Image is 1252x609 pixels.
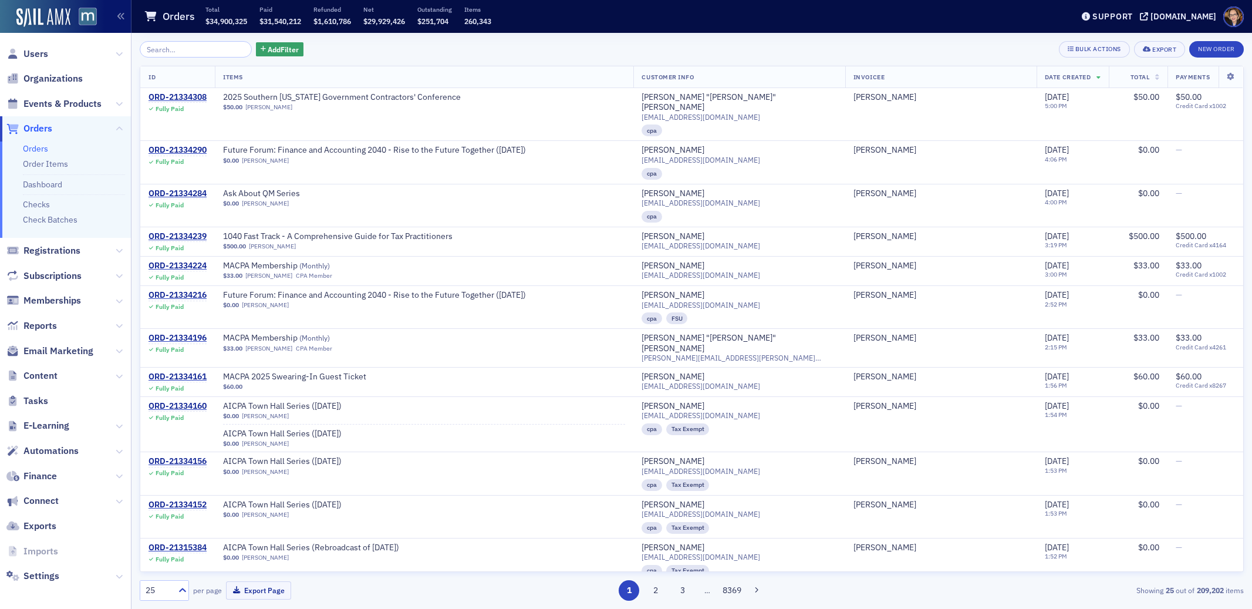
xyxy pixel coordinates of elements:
span: Future Forum: Finance and Accounting 2040 - Rise to the Future Together (November 2025) [223,145,526,156]
div: [PERSON_NAME] [642,261,704,271]
span: Rich McElroy [853,333,1028,344]
span: [EMAIL_ADDRESS][DOMAIN_NAME] [642,382,760,391]
div: Fully Paid [156,244,184,252]
a: Automations [6,445,79,457]
div: ORD-21334160 [149,401,207,412]
span: Giridhar Gogineni [853,231,1028,242]
a: [PERSON_NAME] [242,200,289,207]
span: Users [23,48,48,60]
span: $0.00 [1138,456,1159,466]
span: $31,540,212 [259,16,301,26]
div: Fully Paid [156,201,184,209]
span: [DATE] [1045,92,1069,102]
span: Automations [23,445,79,457]
span: $0.00 [223,468,239,476]
a: Events & Products [6,97,102,110]
span: $33.00 [1176,260,1202,271]
a: [PERSON_NAME] [853,372,916,382]
div: cpa [642,479,662,491]
span: — [1176,456,1182,466]
span: $500.00 [223,243,246,250]
span: Customer Info [642,73,694,81]
div: cpa [642,168,662,180]
span: $0.00 [223,440,239,448]
p: Outstanding [417,5,452,14]
a: [PERSON_NAME] [642,372,704,382]
a: [PERSON_NAME] "[PERSON_NAME]" [PERSON_NAME] [642,92,836,113]
a: Reports [6,319,57,332]
p: Total [205,5,247,14]
time: 5:00 PM [1045,102,1067,110]
a: [PERSON_NAME] [853,189,916,199]
a: [PERSON_NAME] [242,511,289,519]
span: $0.00 [223,511,239,519]
span: $60.00 [1133,371,1159,382]
span: Organizations [23,72,83,85]
a: Subscriptions [6,270,82,282]
span: Credit Card x1002 [1176,271,1235,278]
span: Add Filter [268,44,299,55]
span: Registrations [23,244,80,257]
time: 1:53 PM [1045,509,1067,517]
span: Email Marketing [23,345,93,358]
span: Connect [23,494,59,507]
div: cpa [642,211,662,223]
a: Email Marketing [6,345,93,358]
a: [PERSON_NAME] [242,157,289,164]
span: Willie Eggleston [853,189,1028,199]
span: Content [23,369,58,382]
button: 3 [672,580,693,601]
a: Exports [6,520,56,533]
a: Connect [6,494,59,507]
span: ( Monthly ) [299,261,330,270]
div: [PERSON_NAME] [853,500,916,510]
span: Items [223,73,243,81]
span: $60.00 [223,383,242,391]
div: [PERSON_NAME] [853,145,916,156]
span: $34,900,325 [205,16,247,26]
time: 2:15 PM [1045,343,1067,351]
p: Refunded [313,5,351,14]
a: New Order [1189,43,1244,53]
span: $60.00 [1176,371,1202,382]
a: ORD-21334196 [149,333,207,344]
a: Content [6,369,58,382]
a: AICPA Town Hall Series ([DATE]) [223,456,371,467]
a: [PERSON_NAME] [242,468,289,476]
button: AddFilter [256,42,304,57]
time: 1:56 PM [1045,381,1067,389]
span: [EMAIL_ADDRESS][DOMAIN_NAME] [642,198,760,207]
div: Fully Paid [156,469,184,477]
div: [PERSON_NAME] [853,333,916,344]
div: [PERSON_NAME] [642,145,704,156]
div: Export [1152,46,1176,53]
div: FSU [666,312,688,324]
a: ORD-21334290 [149,145,207,156]
a: [PERSON_NAME] "[PERSON_NAME]" [PERSON_NAME] [642,333,836,354]
span: Credit Card x8267 [1176,382,1235,389]
a: Dashboard [23,179,62,190]
div: Bulk Actions [1075,46,1121,52]
span: — [1176,499,1182,510]
a: ORD-21334224 [149,261,207,271]
span: Tasks [23,395,48,408]
button: 8369 [721,580,742,601]
span: [DATE] [1045,456,1069,466]
span: [EMAIL_ADDRESS][DOMAIN_NAME] [642,301,760,309]
span: [DATE] [1045,401,1069,411]
span: — [1176,401,1182,411]
button: New Order [1189,41,1244,58]
p: Net [363,5,405,14]
a: [PERSON_NAME] [642,231,704,242]
a: Finance [6,470,57,483]
a: [PERSON_NAME] [642,401,704,412]
a: [PERSON_NAME] [853,290,916,301]
span: [EMAIL_ADDRESS][DOMAIN_NAME] [642,510,760,519]
span: 1040 Fast Track - A Comprehensive Guide for Tax Practitioners [223,231,453,242]
a: Ask About QM Series [223,189,371,199]
a: Tasks [6,395,48,408]
span: Memberships [23,294,81,307]
div: Fully Paid [156,158,184,166]
p: Items [464,5,491,14]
